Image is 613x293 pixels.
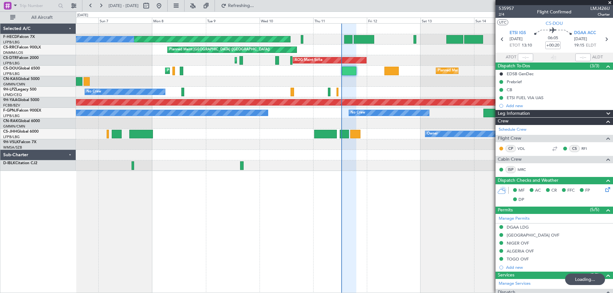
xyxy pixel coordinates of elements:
[3,67,40,70] a: CS-DOUGlobal 6500
[3,161,37,165] a: D-IBLKCitation CJ2
[510,30,526,36] span: ETSI IGS
[507,79,522,84] div: Prebrief
[507,87,512,92] div: CB
[3,109,17,113] span: F-GPNJ
[3,92,22,97] a: LFMD/CEQ
[169,45,270,55] div: Planned Maint [GEOGRAPHIC_DATA] ([GEOGRAPHIC_DATA])
[3,71,20,76] a: LFPB/LBG
[590,272,599,278] span: (7/7)
[507,224,529,230] div: DGAA LDG
[498,272,514,279] span: Services
[3,140,36,144] a: 9H-VSLKFalcon 7X
[3,88,16,92] span: 9H-LPZ
[295,55,322,65] div: AOG Maint Sofia
[499,127,526,133] a: Schedule Crew
[3,40,20,45] a: LFPB/LBG
[3,145,22,150] a: WMSA/SZB
[98,18,152,23] div: Sun 7
[498,135,521,142] span: Flight Crew
[3,56,17,60] span: CS-DTR
[518,197,524,203] span: DP
[87,87,101,97] div: No Crew
[551,187,557,194] span: CR
[585,187,590,194] span: FP
[3,46,17,49] span: CS-RRC
[506,265,610,270] div: Add new
[546,20,563,27] span: CS-DOU
[3,46,41,49] a: CS-RRCFalcon 900LX
[7,12,69,23] button: All Aircraft
[507,248,534,254] div: ALGERIA OVF
[590,62,599,69] span: (3/3)
[565,274,605,285] div: Loading...
[3,135,20,139] a: LFPB/LBG
[567,187,575,194] span: FFC
[507,71,534,77] div: EDSB GenDec
[3,77,18,81] span: CN-KAS
[313,18,367,23] div: Thu 11
[510,42,520,49] span: ETOT
[218,1,256,11] button: Refreshing...
[152,18,206,23] div: Mon 8
[3,130,17,134] span: CS-JHH
[3,50,23,55] a: DNMM/LOS
[3,140,19,144] span: 9H-VSLK
[505,166,516,173] div: ISP
[574,36,587,42] span: [DATE]
[510,36,523,42] span: [DATE]
[3,88,36,92] a: 9H-LPZLegacy 500
[77,13,88,18] div: [DATE]
[3,109,41,113] a: F-GPNJFalcon 900EX
[506,103,610,108] div: Add new
[3,119,18,123] span: CN-RAK
[367,18,420,23] div: Fri 12
[3,56,39,60] a: CS-DTRFalcon 2000
[438,66,538,76] div: Planned Maint [GEOGRAPHIC_DATA] ([GEOGRAPHIC_DATA])
[237,55,311,65] div: Planned Maint Mugla ([GEOGRAPHIC_DATA])
[3,114,20,118] a: LFPB/LBG
[3,67,18,70] span: CS-DOU
[3,82,25,87] a: GMMN/CMN
[498,177,558,184] span: Dispatch Checks and Weather
[3,61,20,66] a: LFPB/LBG
[498,207,513,214] span: Permits
[3,77,40,81] a: CN-KASGlobal 5000
[507,95,543,100] div: ETSI FUEL VIA UAS
[109,3,139,9] span: [DATE] - [DATE]
[427,129,438,139] div: Owner
[586,42,596,49] span: ELDT
[3,161,15,165] span: D-IBLK
[3,35,17,39] span: F-HECD
[537,9,571,15] div: Flight Confirmed
[518,54,533,61] input: --:--
[569,145,580,152] div: CS
[19,1,56,11] input: Trip Number
[260,18,313,23] div: Wed 10
[3,35,35,39] a: F-HECDFalcon 7X
[498,156,522,163] span: Cabin Crew
[507,256,529,262] div: TOGO OVF
[3,98,18,102] span: 9H-YAA
[3,103,20,108] a: FCBB/BZV
[351,108,365,118] div: No Crew
[574,42,584,49] span: 19:15
[499,281,531,287] a: Manage Services
[3,119,40,123] a: CN-RAKGlobal 6000
[474,18,528,23] div: Sun 14
[498,110,530,117] span: Leg Information
[507,232,559,238] div: [GEOGRAPHIC_DATA] OVF
[206,18,260,23] div: Tue 9
[535,187,541,194] span: AC
[574,30,596,36] span: DGAA ACC
[167,66,268,76] div: Planned Maint [GEOGRAPHIC_DATA] ([GEOGRAPHIC_DATA])
[498,118,509,125] span: Crew
[590,206,599,213] span: (5/5)
[17,15,67,20] span: All Aircraft
[507,240,529,246] div: NIGER OVF
[506,54,516,61] span: ATOT
[420,18,474,23] div: Sat 13
[499,12,514,17] span: 2/4
[3,124,25,129] a: GMMN/CMN
[499,216,530,222] a: Manage Permits
[548,35,558,41] span: 06:05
